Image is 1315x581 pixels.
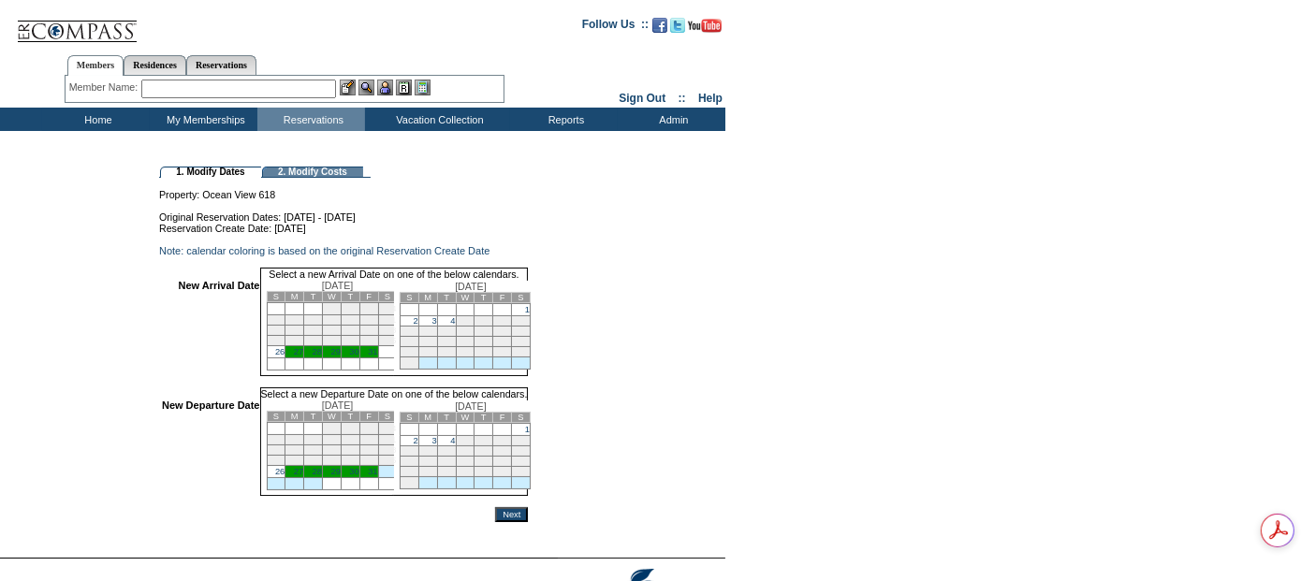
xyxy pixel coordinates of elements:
[67,55,124,76] a: Members
[304,326,323,336] td: 14
[69,80,141,95] div: Member Name:
[285,456,304,466] td: 20
[418,446,437,457] td: 10
[359,292,378,302] td: F
[450,436,455,445] a: 4
[400,357,418,370] td: 30
[349,347,358,356] a: 30
[267,326,285,336] td: 12
[512,436,531,446] td: 8
[418,413,437,423] td: M
[267,412,285,422] td: S
[510,108,618,131] td: Reports
[260,268,529,280] td: Select a new Arrival Date on one of the below calendars.
[493,457,512,467] td: 21
[512,347,531,357] td: 29
[285,292,304,302] td: M
[437,467,456,477] td: 25
[437,347,456,357] td: 25
[431,316,436,326] a: 3
[368,347,377,356] a: 31
[400,347,418,357] td: 23
[450,316,455,326] a: 4
[475,446,493,457] td: 13
[341,445,359,456] td: 16
[512,327,531,337] td: 15
[359,456,378,466] td: 24
[378,303,397,315] td: 4
[456,413,475,423] td: W
[323,456,342,466] td: 22
[359,412,378,422] td: F
[304,336,323,346] td: 21
[323,336,342,346] td: 22
[341,336,359,346] td: 23
[652,18,667,33] img: Become our fan on Facebook
[619,92,665,105] a: Sign Out
[323,412,342,422] td: W
[418,347,437,357] td: 24
[456,327,475,337] td: 12
[359,435,378,445] td: 10
[186,55,256,75] a: Reservations
[493,446,512,457] td: 14
[688,23,722,35] a: Subscribe to our YouTube Channel
[414,436,418,445] a: 2
[378,292,397,302] td: S
[475,467,493,477] td: 27
[418,327,437,337] td: 10
[512,467,531,477] td: 29
[456,293,475,303] td: W
[285,336,304,346] td: 20
[493,316,512,327] td: 7
[275,467,285,476] a: 26
[267,336,285,346] td: 19
[368,467,377,476] a: 31
[359,336,378,346] td: 24
[418,337,437,347] td: 17
[304,456,323,466] td: 21
[475,436,493,446] td: 6
[400,446,418,457] td: 9
[378,412,397,422] td: S
[493,467,512,477] td: 28
[378,326,397,336] td: 18
[359,423,378,435] td: 3
[378,435,397,445] td: 11
[456,467,475,477] td: 26
[475,316,493,327] td: 6
[359,445,378,456] td: 17
[267,292,285,302] td: S
[313,467,322,476] a: 28
[294,467,303,476] a: 27
[341,435,359,445] td: 9
[493,413,512,423] td: F
[455,281,487,292] span: [DATE]
[400,477,418,489] td: 30
[323,423,342,435] td: 1
[493,327,512,337] td: 14
[456,446,475,457] td: 12
[437,413,456,423] td: T
[267,435,285,445] td: 5
[159,200,528,223] td: Original Reservation Dates: [DATE] - [DATE]
[512,316,531,327] td: 8
[304,435,323,445] td: 7
[159,245,528,256] td: Note: calendar coloring is based on the original Reservation Create Date
[378,423,397,435] td: 4
[378,456,397,466] td: 25
[313,347,322,356] a: 28
[267,456,285,466] td: 19
[437,337,456,347] td: 18
[493,337,512,347] td: 21
[400,327,418,337] td: 9
[42,108,150,131] td: Home
[456,316,475,327] td: 5
[378,336,397,346] td: 25
[257,108,365,131] td: Reservations
[493,436,512,446] td: 7
[358,80,374,95] img: View
[396,80,412,95] img: Reservations
[378,315,397,326] td: 11
[359,315,378,326] td: 10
